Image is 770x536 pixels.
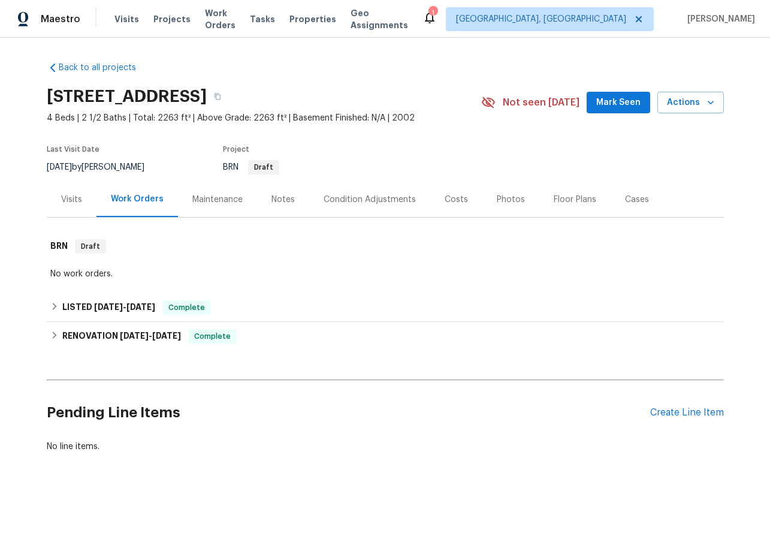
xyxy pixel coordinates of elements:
span: Projects [153,13,191,25]
h2: [STREET_ADDRESS] [47,91,207,103]
div: RENOVATION [DATE]-[DATE]Complete [47,322,724,351]
div: No work orders. [50,268,720,280]
div: Cases [625,194,649,206]
div: Photos [497,194,525,206]
button: Actions [657,92,724,114]
span: Complete [189,330,235,342]
span: Draft [249,164,278,171]
span: Project [223,146,249,153]
a: Back to all projects [47,62,162,74]
span: Geo Assignments [351,7,408,31]
button: Copy Address [207,86,228,107]
span: Maestro [41,13,80,25]
div: No line items. [47,441,724,453]
span: [DATE] [94,303,123,311]
span: BRN [223,163,279,171]
span: Mark Seen [596,95,641,110]
div: Notes [271,194,295,206]
div: Work Orders [111,193,164,205]
div: 1 [428,7,437,19]
span: 4 Beds | 2 1/2 Baths | Total: 2263 ft² | Above Grade: 2263 ft² | Basement Finished: N/A | 2002 [47,112,481,124]
h6: LISTED [62,300,155,315]
span: Work Orders [205,7,235,31]
span: Not seen [DATE] [503,97,579,109]
div: LISTED [DATE]-[DATE]Complete [47,293,724,322]
span: Complete [164,302,210,314]
span: [DATE] [152,332,181,340]
span: - [94,303,155,311]
span: Visits [114,13,139,25]
div: Floor Plans [554,194,596,206]
span: - [120,332,181,340]
div: Create Line Item [650,407,724,418]
div: Costs [445,194,468,206]
span: Actions [667,95,714,110]
h2: Pending Line Items [47,385,650,441]
h6: BRN [50,239,68,254]
span: Tasks [250,15,275,23]
span: [DATE] [126,303,155,311]
div: by [PERSON_NAME] [47,160,159,174]
button: Mark Seen [587,92,650,114]
div: Condition Adjustments [324,194,416,206]
span: Properties [289,13,336,25]
span: [DATE] [120,332,149,340]
div: Maintenance [192,194,243,206]
h6: RENOVATION [62,329,181,344]
span: Last Visit Date [47,146,99,153]
span: [PERSON_NAME] [683,13,755,25]
span: [GEOGRAPHIC_DATA], [GEOGRAPHIC_DATA] [456,13,626,25]
div: Visits [61,194,82,206]
div: BRN Draft [47,227,724,266]
span: [DATE] [47,163,72,171]
span: Draft [76,240,105,252]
